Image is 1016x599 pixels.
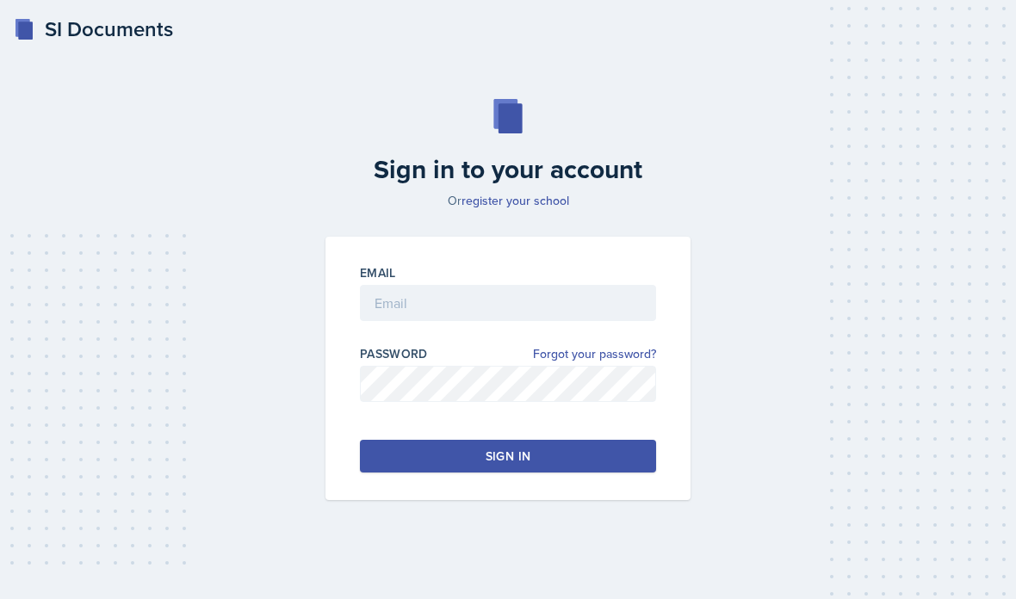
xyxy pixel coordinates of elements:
label: Password [360,345,428,362]
a: Forgot your password? [533,345,656,363]
div: Sign in [486,448,530,465]
a: SI Documents [14,14,173,45]
input: Email [360,285,656,321]
h2: Sign in to your account [315,154,701,185]
button: Sign in [360,440,656,472]
a: register your school [462,192,569,209]
label: Email [360,264,396,281]
p: Or [315,192,701,209]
